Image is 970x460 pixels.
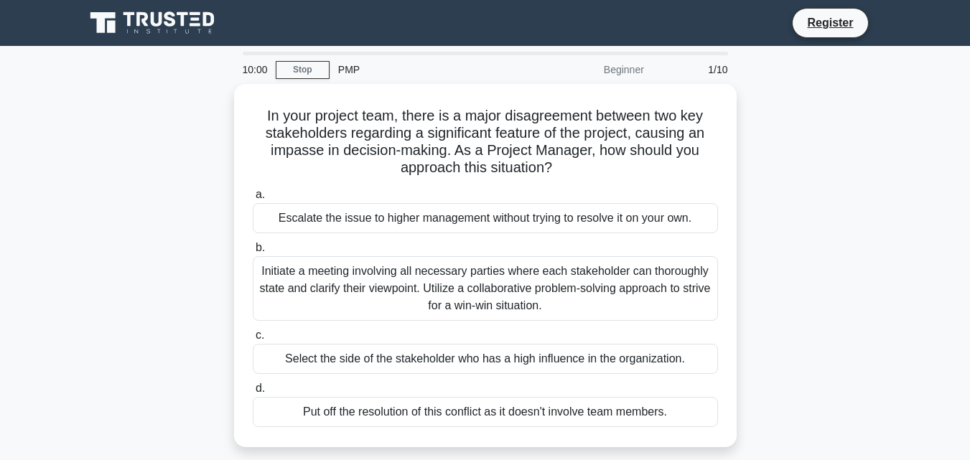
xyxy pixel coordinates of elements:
[253,256,718,321] div: Initiate a meeting involving all necessary parties where each stakeholder can thoroughly state an...
[253,397,718,427] div: Put off the resolution of this conflict as it doesn't involve team members.
[798,14,862,32] a: Register
[256,329,264,341] span: c.
[234,55,276,84] div: 10:00
[253,344,718,374] div: Select the side of the stakeholder who has a high influence in the organization.
[256,188,265,200] span: a.
[653,55,737,84] div: 1/10
[253,203,718,233] div: Escalate the issue to higher management without trying to resolve it on your own.
[256,241,265,253] span: b.
[256,382,265,394] span: d.
[276,61,330,79] a: Stop
[330,55,527,84] div: PMP
[527,55,653,84] div: Beginner
[251,107,719,177] h5: In your project team, there is a major disagreement between two key stakeholders regarding a sign...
